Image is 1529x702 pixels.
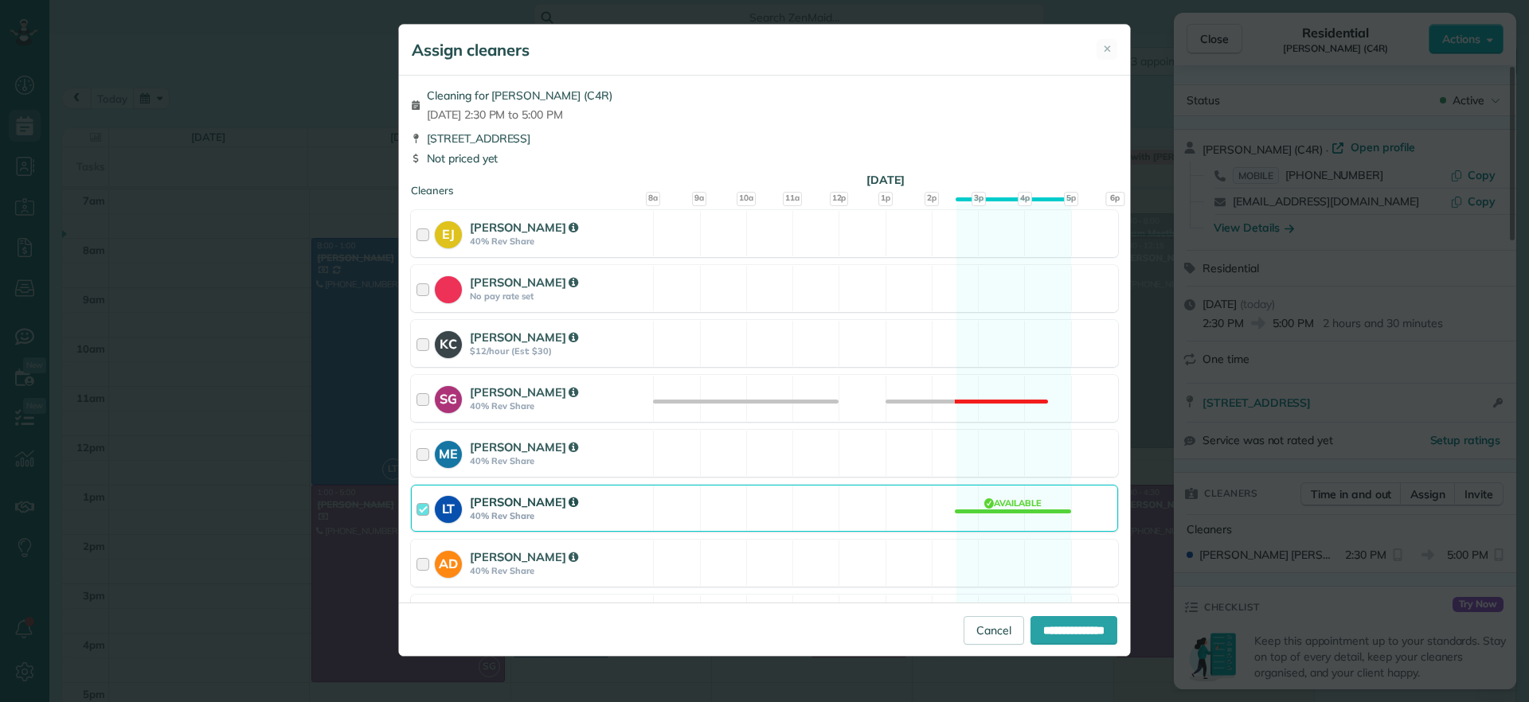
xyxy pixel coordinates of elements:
[470,510,648,521] strong: 40% Rev Share
[470,439,578,454] strong: [PERSON_NAME]
[435,386,462,408] strong: SG
[470,549,578,564] strong: [PERSON_NAME]
[470,330,578,345] strong: [PERSON_NAME]
[435,331,462,353] strong: KC
[470,455,648,466] strong: 40% Rev Share
[435,441,462,463] strong: ME
[411,131,1118,146] div: [STREET_ADDRESS]
[435,221,462,244] strong: EJ
[411,150,1118,166] div: Not priced yet
[964,616,1024,645] a: Cancel
[411,183,1118,188] div: Cleaners
[470,291,648,302] strong: No pay rate set
[470,494,578,509] strong: [PERSON_NAME]
[1103,41,1112,57] span: ✕
[470,220,578,235] strong: [PERSON_NAME]
[470,236,648,247] strong: 40% Rev Share
[470,565,648,576] strong: 40% Rev Share
[470,345,648,357] strong: $12/hour (Est: $30)
[435,551,462,573] strong: AD
[412,39,530,61] h5: Assign cleaners
[470,400,648,411] strong: 40% Rev Share
[435,496,462,518] strong: LT
[427,107,612,123] span: [DATE] 2:30 PM to 5:00 PM
[470,384,578,400] strong: [PERSON_NAME]
[470,275,578,290] strong: [PERSON_NAME]
[427,88,612,103] span: Cleaning for [PERSON_NAME] (C4R)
